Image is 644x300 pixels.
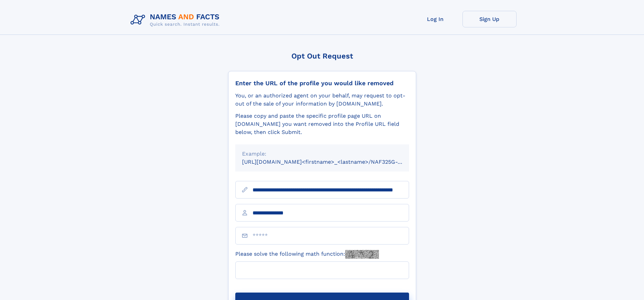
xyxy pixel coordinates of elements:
[228,52,416,60] div: Opt Out Request
[242,159,422,165] small: [URL][DOMAIN_NAME]<firstname>_<lastname>/NAF325G-xxxxxxxx
[235,92,409,108] div: You, or an authorized agent on your behalf, may request to opt-out of the sale of your informatio...
[242,150,402,158] div: Example:
[235,250,379,259] label: Please solve the following math function:
[128,11,225,29] img: Logo Names and Facts
[235,112,409,136] div: Please copy and paste the specific profile page URL on [DOMAIN_NAME] you want removed into the Pr...
[462,11,517,27] a: Sign Up
[408,11,462,27] a: Log In
[235,79,409,87] div: Enter the URL of the profile you would like removed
